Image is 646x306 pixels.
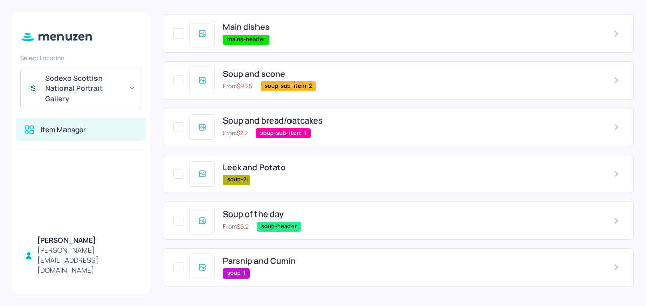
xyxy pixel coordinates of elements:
[223,69,285,79] span: Soup and scone
[223,82,252,91] p: From
[261,82,316,90] span: soup-sub-item-2
[223,163,286,172] span: Leek and Potato
[223,222,249,231] p: From
[223,22,270,32] span: Main dishes
[41,125,86,135] div: Item Manager
[223,35,269,44] span: mains-header
[223,175,250,184] span: soup-2
[256,129,311,137] span: soup-sub-item-1
[223,129,248,138] p: From
[223,269,250,278] span: soup-1
[37,245,138,276] div: [PERSON_NAME][EMAIL_ADDRESS][DOMAIN_NAME]
[37,235,138,246] div: [PERSON_NAME]
[20,54,142,63] div: Select Location
[223,209,284,219] span: Soup of the day
[223,256,296,266] span: Parsnip and Cumin
[237,129,248,137] span: $ 7.2
[237,222,249,231] span: $ 6.2
[257,222,301,231] span: soup-header
[237,82,252,90] span: $ 9.25
[27,82,39,95] div: S
[45,73,122,104] div: Sodexo Scottish National Portrait Gallery
[223,116,323,126] span: Soup and bread/oatcakes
